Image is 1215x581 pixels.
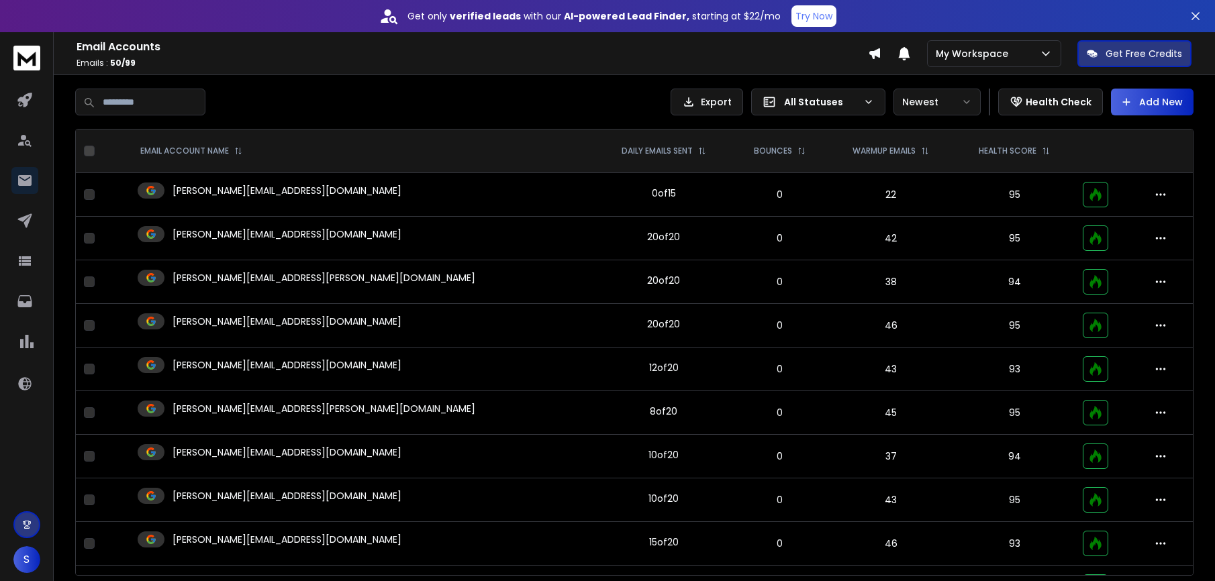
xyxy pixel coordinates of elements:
td: 38 [828,260,955,304]
strong: AI-powered Lead Finder, [564,9,689,23]
p: My Workspace [936,47,1014,60]
div: 10 of 20 [648,492,679,505]
button: Get Free Credits [1077,40,1192,67]
button: S [13,546,40,573]
p: Try Now [795,9,832,23]
button: Try Now [791,5,836,27]
span: 50 / 99 [110,57,136,68]
td: 43 [828,478,955,522]
p: DAILY EMAILS SENT [622,146,693,156]
p: Emails : [77,58,868,68]
p: 0 [740,319,819,332]
div: 20 of 20 [647,274,680,287]
strong: verified leads [450,9,521,23]
p: Get Free Credits [1106,47,1182,60]
img: logo [13,46,40,70]
td: 43 [828,348,955,391]
div: 20 of 20 [647,317,680,331]
p: 0 [740,231,819,245]
p: 0 [740,450,819,463]
td: 93 [955,348,1075,391]
td: 95 [955,217,1075,260]
td: 94 [955,435,1075,478]
h1: Email Accounts [77,39,868,55]
td: 95 [955,173,1075,217]
p: All Statuses [784,95,858,109]
div: EMAIL ACCOUNT NAME [140,146,242,156]
div: 0 of 15 [652,187,676,200]
p: 0 [740,406,819,419]
p: HEALTH SCORE [979,146,1036,156]
p: 0 [740,537,819,550]
button: Export [671,89,743,115]
button: Newest [893,89,981,115]
p: Get only with our starting at $22/mo [407,9,781,23]
p: [PERSON_NAME][EMAIL_ADDRESS][DOMAIN_NAME] [173,489,401,503]
div: 12 of 20 [649,361,679,374]
p: [PERSON_NAME][EMAIL_ADDRESS][DOMAIN_NAME] [173,445,401,459]
p: Health Check [1026,95,1091,109]
p: 0 [740,493,819,507]
td: 94 [955,260,1075,304]
td: 45 [828,391,955,435]
td: 22 [828,173,955,217]
button: Add New [1111,89,1194,115]
p: [PERSON_NAME][EMAIL_ADDRESS][PERSON_NAME][DOMAIN_NAME] [173,271,475,284]
td: 95 [955,391,1075,435]
p: [PERSON_NAME][EMAIL_ADDRESS][DOMAIN_NAME] [173,533,401,546]
div: 8 of 20 [650,405,677,418]
div: 10 of 20 [648,448,679,462]
p: 0 [740,362,819,376]
p: 0 [740,275,819,288]
p: [PERSON_NAME][EMAIL_ADDRESS][DOMAIN_NAME] [173,315,401,328]
div: 20 of 20 [647,230,680,244]
td: 95 [955,304,1075,348]
p: [PERSON_NAME][EMAIL_ADDRESS][DOMAIN_NAME] [173,227,401,241]
td: 93 [955,522,1075,566]
td: 46 [828,304,955,348]
p: WARMUP EMAILS [853,146,916,156]
p: [PERSON_NAME][EMAIL_ADDRESS][DOMAIN_NAME] [173,358,401,372]
p: 0 [740,188,819,201]
button: Health Check [998,89,1103,115]
td: 42 [828,217,955,260]
div: 15 of 20 [649,535,679,549]
p: [PERSON_NAME][EMAIL_ADDRESS][PERSON_NAME][DOMAIN_NAME] [173,402,475,415]
td: 37 [828,435,955,478]
td: 46 [828,522,955,566]
p: BOUNCES [754,146,792,156]
p: [PERSON_NAME][EMAIL_ADDRESS][DOMAIN_NAME] [173,184,401,197]
td: 95 [955,478,1075,522]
